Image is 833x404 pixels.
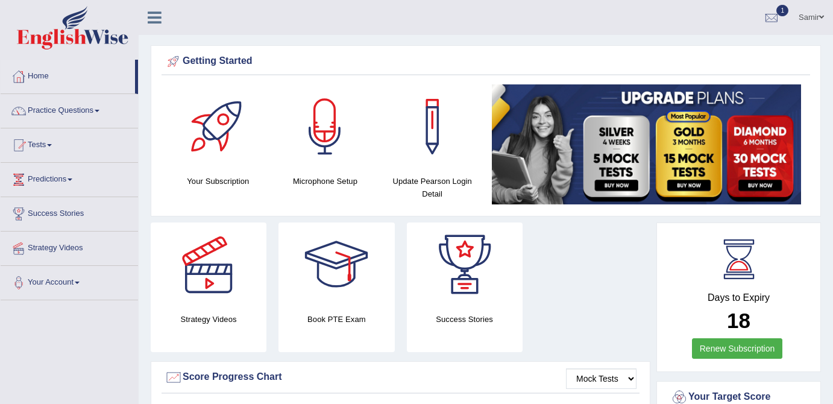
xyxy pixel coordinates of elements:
[670,292,807,303] h4: Days to Expiry
[165,52,807,71] div: Getting Started
[278,313,394,326] h4: Book PTE Exam
[407,313,523,326] h4: Success Stories
[776,5,788,16] span: 1
[492,84,801,204] img: small5.jpg
[1,128,138,159] a: Tests
[1,163,138,193] a: Predictions
[385,175,480,200] h4: Update Pearson Login Detail
[151,313,266,326] h4: Strategy Videos
[1,266,138,296] a: Your Account
[692,338,783,359] a: Renew Subscription
[171,175,266,188] h4: Your Subscription
[1,60,135,90] a: Home
[165,368,637,387] div: Score Progress Chart
[1,232,138,262] a: Strategy Videos
[278,175,373,188] h4: Microphone Setup
[1,94,138,124] a: Practice Questions
[1,197,138,227] a: Success Stories
[727,309,750,332] b: 18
